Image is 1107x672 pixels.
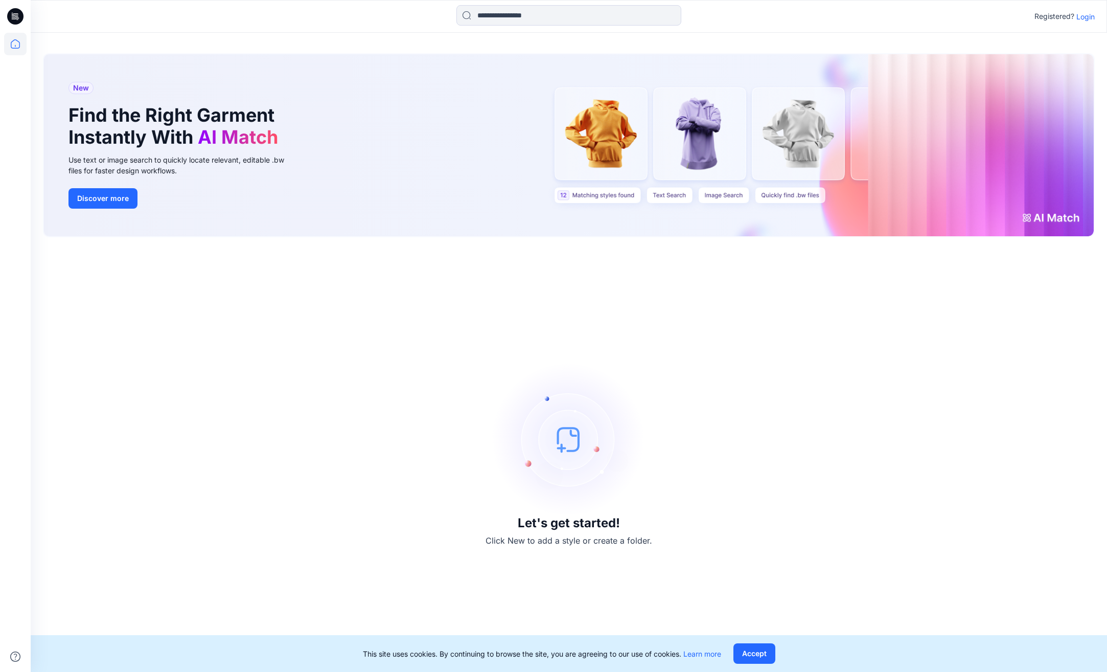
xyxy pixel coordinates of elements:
img: empty-state-image.svg [492,363,645,516]
span: AI Match [198,126,278,148]
button: Accept [733,643,775,664]
a: Learn more [683,649,721,658]
p: This site uses cookies. By continuing to browse the site, you are agreeing to our use of cookies. [363,648,721,659]
h1: Find the Right Garment Instantly With [68,104,283,148]
div: Use text or image search to quickly locate relevant, editable .bw files for faster design workflows. [68,154,298,176]
span: New [73,82,89,94]
h3: Let's get started! [518,516,620,530]
p: Login [1076,11,1095,22]
p: Click New to add a style or create a folder. [486,534,652,547]
p: Registered? [1034,10,1074,23]
button: Discover more [68,188,137,209]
